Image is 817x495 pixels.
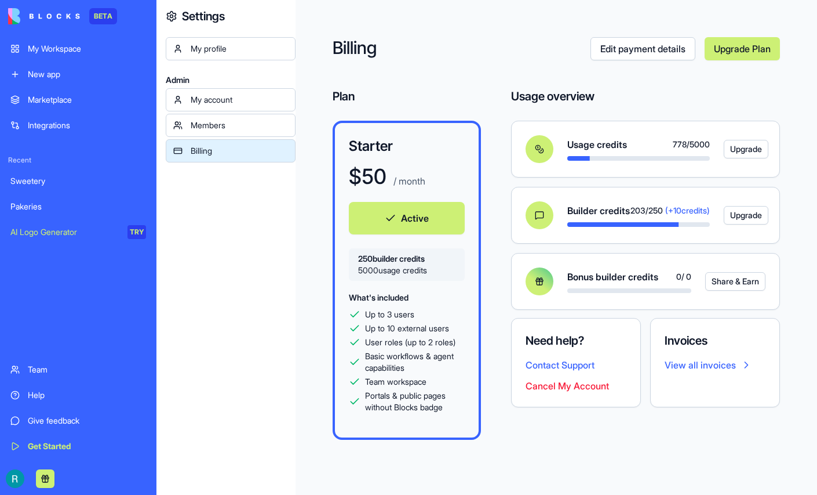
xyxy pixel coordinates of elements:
[166,37,296,60] a: My profile
[567,270,658,284] span: Bonus builder credits
[3,409,153,432] a: Give feedback
[166,74,296,86] span: Admin
[705,37,780,60] a: Upgrade Plan
[191,120,288,131] div: Members
[349,292,408,302] span: What's included
[8,8,117,24] a: BETA
[3,88,153,111] a: Marketplace
[28,43,146,55] div: My Workspace
[10,226,119,238] div: AI Logo Generator
[3,195,153,218] a: Pakeries
[3,63,153,86] a: New app
[28,364,146,375] div: Team
[365,390,465,413] span: Portals & public pages without Blocks badge
[3,114,153,137] a: Integrations
[391,174,425,188] p: / month
[676,271,691,283] span: 0 / 0
[665,358,765,372] a: View all invoices
[349,137,465,156] h3: Starter
[567,204,630,218] span: Builder credits
[8,8,80,24] img: logo
[365,323,449,334] span: Up to 10 external users
[724,140,752,158] a: Upgrade
[10,201,146,212] div: Pakeries
[526,379,609,393] button: Cancel My Account
[3,156,153,165] span: Recent
[3,384,153,407] a: Help
[630,205,663,216] span: 203 / 250
[724,140,768,158] button: Upgrade
[526,358,594,372] button: Contact Support
[191,94,288,106] div: My account
[358,253,455,265] span: 250 builder credits
[3,435,153,458] a: Get Started
[191,145,288,157] div: Billing
[567,138,627,151] span: Usage credits
[166,139,296,162] a: Billing
[6,469,24,488] img: ACg8ocIQaqk-1tPQtzwxiZ7ZlP6dcFgbwUZ5nqaBNAw22a2oECoLioo=s96-c
[166,88,296,111] a: My account
[665,205,710,216] span: (+ 10 credits)
[127,225,146,239] div: TRY
[365,337,455,348] span: User roles (up to 2 roles)
[511,88,594,104] h4: Usage overview
[3,169,153,193] a: Sweetery
[365,376,426,388] span: Team workspace
[3,358,153,381] a: Team
[724,206,752,225] a: Upgrade
[365,351,465,374] span: Basic workflows & agent capabilities
[182,8,225,24] h4: Settings
[28,68,146,80] div: New app
[673,139,710,150] span: 778 / 5000
[526,333,626,349] h4: Need help?
[333,121,481,440] a: Starter$50 / monthActive250builder credits5000usage creditsWhat's includedUp to 3 usersUp to 10 e...
[3,37,153,60] a: My Workspace
[365,309,414,320] span: Up to 3 users
[10,175,146,187] div: Sweetery
[705,272,765,291] button: Share & Earn
[665,333,765,349] h4: Invoices
[333,37,590,60] h2: Billing
[358,265,455,276] span: 5000 usage credits
[191,43,288,55] div: My profile
[3,221,153,244] a: AI Logo GeneratorTRY
[166,114,296,137] a: Members
[349,165,386,188] h1: $ 50
[333,88,481,104] h4: Plan
[349,202,465,234] button: Active
[28,415,146,427] div: Give feedback
[28,440,146,452] div: Get Started
[724,206,768,225] button: Upgrade
[89,8,117,24] div: BETA
[28,120,146,131] div: Integrations
[590,37,695,60] a: Edit payment details
[28,389,146,401] div: Help
[28,94,146,106] div: Marketplace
